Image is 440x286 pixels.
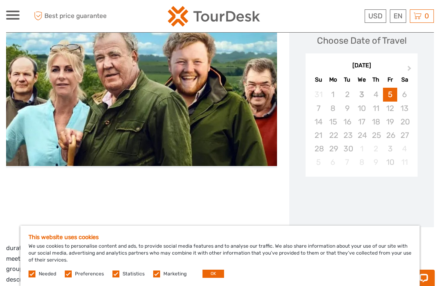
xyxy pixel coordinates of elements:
div: Mo [326,74,340,85]
div: Loading... [359,198,364,203]
div: Not available Thursday, October 2nd, 2025 [369,142,383,155]
div: Sa [397,74,411,85]
div: Not available Wednesday, September 3rd, 2025 [354,88,369,101]
div: We use cookies to personalise content and ads, to provide social media features and to analyse ou... [20,226,420,286]
div: Not available Monday, September 8th, 2025 [326,102,340,115]
div: Not available Saturday, September 13th, 2025 [397,102,411,115]
div: Not available Saturday, October 11th, 2025 [397,155,411,169]
div: Not available Sunday, September 14th, 2025 [311,115,326,129]
div: Not available Wednesday, October 1st, 2025 [354,142,369,155]
div: Not available Thursday, September 4th, 2025 [369,88,383,101]
div: Not available Thursday, September 25th, 2025 [369,129,383,142]
button: Open LiveChat chat widget [94,13,103,22]
div: Not available Tuesday, September 2nd, 2025 [340,88,354,101]
div: Not available Tuesday, September 23rd, 2025 [340,129,354,142]
div: Not available Monday, September 22nd, 2025 [326,129,340,142]
div: Not available Wednesday, September 10th, 2025 [354,102,369,115]
img: 911118f17dd147a6b512fd2271662e05_main_slider.jpg [6,15,277,166]
div: month 2025-09 [308,88,415,169]
label: Statistics [123,270,145,277]
div: Not available Wednesday, September 17th, 2025 [354,115,369,129]
span: Best price guarantee [32,9,113,23]
div: Not available Sunday, October 5th, 2025 [311,155,326,169]
div: Not available Monday, September 29th, 2025 [326,142,340,155]
div: Su [311,74,326,85]
label: Preferences [75,270,104,277]
div: We [354,74,369,85]
button: Next Month [404,64,417,77]
div: Not available Saturday, September 20th, 2025 [397,115,411,129]
img: 2254-3441b4b5-4e5f-4d00-b396-31f1d84a6ebf_logo_small.png [168,6,260,27]
h5: This website uses cookies [29,234,411,241]
div: Th [369,74,383,85]
div: [DATE] [306,62,418,70]
div: Not available Wednesday, September 24th, 2025 [354,129,369,142]
div: Not available Sunday, September 28th, 2025 [311,142,326,155]
div: Not available Sunday, September 7th, 2025 [311,102,326,115]
div: Not available Tuesday, September 30th, 2025 [340,142,354,155]
div: Not available Thursday, September 18th, 2025 [369,115,383,129]
div: Not available Tuesday, September 9th, 2025 [340,102,354,115]
div: Not available Friday, September 12th, 2025 [383,102,397,115]
div: Not available Saturday, September 27th, 2025 [397,129,411,142]
p: Chat now [11,14,92,21]
div: Not available Friday, September 26th, 2025 [383,129,397,142]
div: Not available Monday, October 6th, 2025 [326,155,340,169]
div: Not available Sunday, August 31st, 2025 [311,88,326,101]
div: Choose Date of Travel [317,34,407,47]
div: Choose Friday, September 5th, 2025 [383,88,397,101]
div: Not available Tuesday, September 16th, 2025 [340,115,354,129]
div: Not available Saturday, October 4th, 2025 [397,142,411,155]
div: Not available Tuesday, October 7th, 2025 [340,155,354,169]
button: OK [202,270,224,278]
span: USD [368,12,383,20]
div: Not available Monday, September 15th, 2025 [326,115,340,129]
div: Not available Thursday, September 11th, 2025 [369,102,383,115]
label: Marketing [163,270,187,277]
div: Fr [383,74,397,85]
div: Not available Friday, September 19th, 2025 [383,115,397,129]
div: Choose Friday, October 3rd, 2025 [383,142,397,155]
div: Not available Sunday, September 21st, 2025 [311,129,326,142]
label: Needed [39,270,56,277]
div: Not available Thursday, October 9th, 2025 [369,155,383,169]
div: Tu [340,74,354,85]
div: EN [390,9,406,23]
div: Choose Friday, October 10th, 2025 [383,155,397,169]
div: Not available Wednesday, October 8th, 2025 [354,155,369,169]
span: 0 [423,12,430,20]
div: Not available Saturday, September 6th, 2025 [397,88,411,101]
div: Not available Monday, September 1st, 2025 [326,88,340,101]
